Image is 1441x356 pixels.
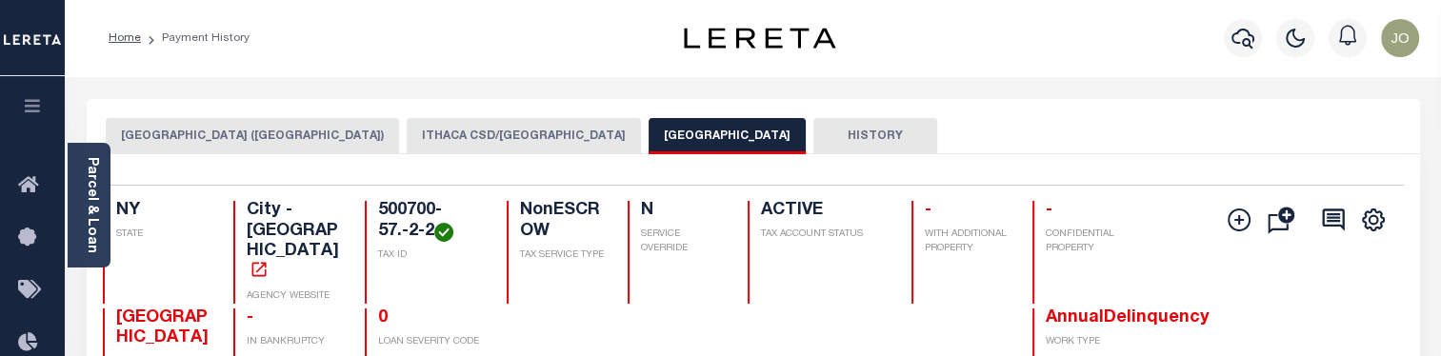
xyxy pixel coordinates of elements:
[520,248,604,263] p: TAX SERVICE TYPE
[378,201,484,242] h4: 500700-57.-2-2
[141,30,250,47] li: Payment History
[109,32,141,44] a: Home
[116,201,211,222] h4: NY
[1046,335,1141,349] p: WORK TYPE
[247,289,342,304] p: AGENCY WEBSITE
[641,201,725,222] h4: N
[116,309,209,347] span: [GEOGRAPHIC_DATA]
[761,201,889,222] h4: ACTIVE
[407,118,641,154] button: ITHACA CSD/[GEOGRAPHIC_DATA]
[378,248,484,263] p: TAX ID
[520,201,604,242] h4: NonESCROW
[813,118,937,154] button: HISTORY
[247,335,342,349] p: IN BANKRUPTCY
[116,227,211,242] p: STATE
[684,28,836,49] img: logo-dark.svg
[1046,202,1052,219] span: -
[1381,19,1419,57] img: svg+xml;base64,PHN2ZyB4bWxucz0iaHR0cDovL3d3dy53My5vcmcvMjAwMC9zdmciIHBvaW50ZXItZXZlbnRzPSJub25lIi...
[85,157,98,253] a: Parcel & Loan
[925,227,1009,256] p: WITH ADDITIONAL PROPERTY
[378,309,388,326] span: 0
[247,309,253,326] span: -
[641,227,725,256] p: SERVICE OVERRIDE
[247,201,342,283] h4: City - [GEOGRAPHIC_DATA]
[925,202,931,219] span: -
[106,118,399,154] button: [GEOGRAPHIC_DATA] ([GEOGRAPHIC_DATA])
[378,335,484,349] p: LOAN SEVERITY CODE
[1046,227,1141,256] p: CONFIDENTIAL PROPERTY
[1046,309,1210,326] span: AnnualDelinquency
[649,118,806,154] button: [GEOGRAPHIC_DATA]
[761,227,889,242] p: TAX ACCOUNT STATUS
